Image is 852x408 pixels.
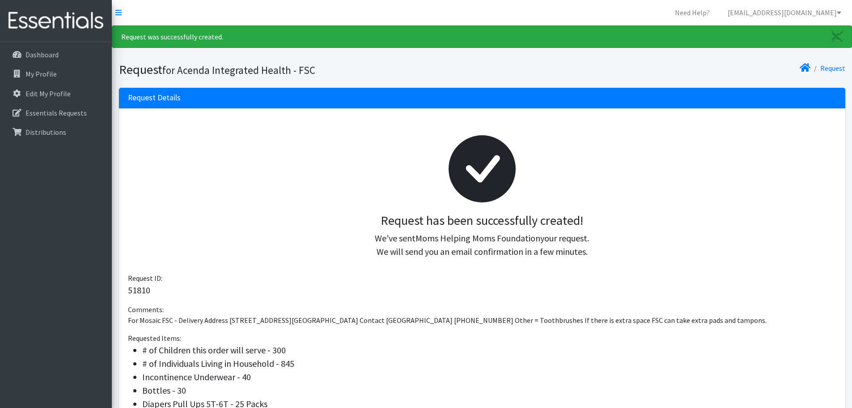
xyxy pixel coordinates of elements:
small: for Acenda Integrated Health - FSC [162,64,315,77]
a: Essentials Requests [4,104,108,122]
a: Edit My Profile [4,85,108,103]
li: Incontinence Underwear - 40 [142,370,836,384]
a: Distributions [4,123,108,141]
h3: Request Details [128,93,181,103]
a: My Profile [4,65,108,83]
p: Dashboard [25,50,59,59]
span: Request ID: [128,274,162,283]
li: # of Children this order will serve - 300 [142,344,836,357]
a: Need Help? [668,4,717,21]
span: Moms Helping Moms Foundation [415,232,540,244]
p: Essentials Requests [25,108,87,117]
span: Requested Items: [128,334,181,343]
p: Distributions [25,128,66,137]
h1: Request [119,62,479,77]
span: Comments: [128,305,164,314]
p: For Mosaic FSC - Delivery Address [STREET_ADDRESS][GEOGRAPHIC_DATA] Contact [GEOGRAPHIC_DATA] [PH... [128,315,836,326]
img: HumanEssentials [4,6,108,36]
p: We've sent your request. We will send you an email confirmation in a few minutes. [135,232,829,258]
p: 51810 [128,283,836,297]
p: Edit My Profile [25,89,71,98]
div: Request was successfully created. [112,26,852,48]
a: [EMAIL_ADDRESS][DOMAIN_NAME] [721,4,848,21]
a: Close [823,26,852,47]
p: My Profile [25,69,57,78]
a: Request [820,64,845,73]
h3: Request has been successfully created! [135,213,829,228]
li: Bottles - 30 [142,384,836,397]
a: Dashboard [4,46,108,64]
li: # of Individuals Living in Household - 845 [142,357,836,370]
